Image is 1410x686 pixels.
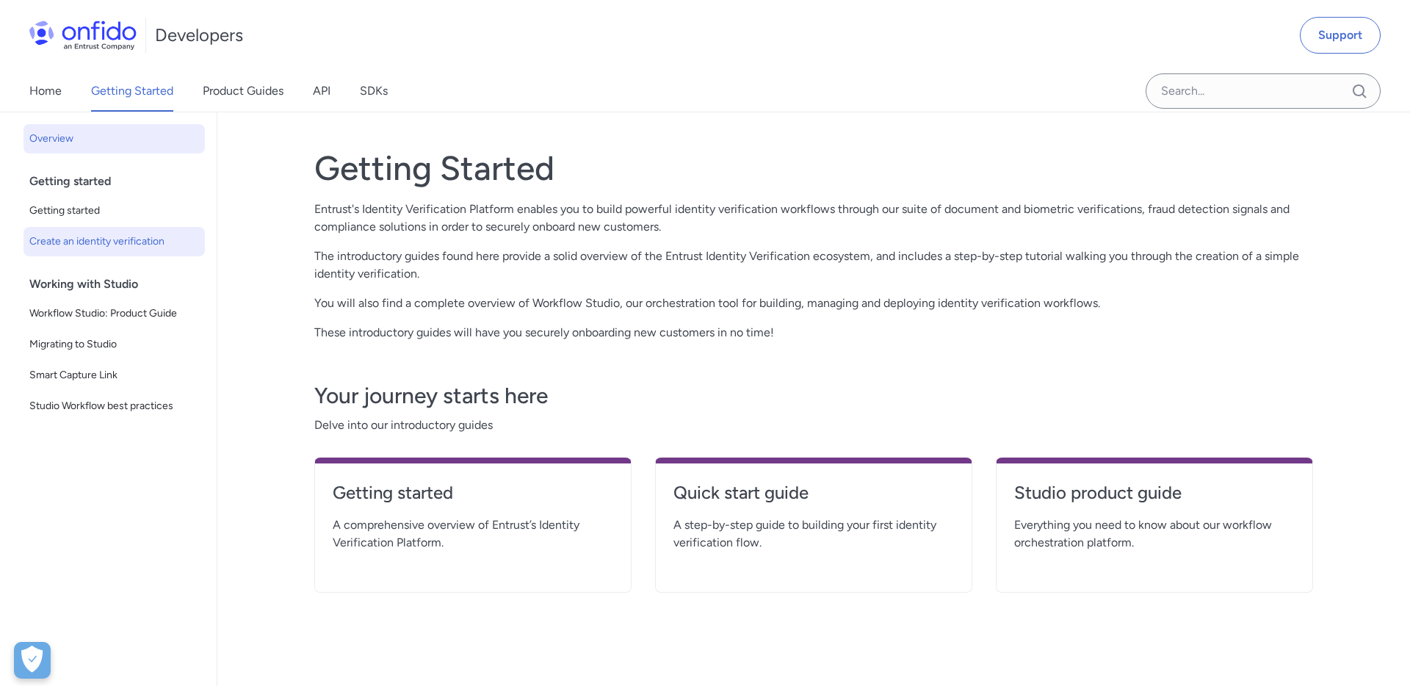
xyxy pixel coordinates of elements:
[333,481,613,516] a: Getting started
[333,481,613,505] h4: Getting started
[29,336,199,353] span: Migrating to Studio
[14,642,51,679] button: Open Preferences
[314,295,1313,312] p: You will also find a complete overview of Workflow Studio, our orchestration tool for building, m...
[673,481,954,505] h4: Quick start guide
[314,416,1313,434] span: Delve into our introductory guides
[23,391,205,421] a: Studio Workflow best practices
[203,71,283,112] a: Product Guides
[314,324,1313,342] p: These introductory guides will have you securely onboarding new customers in no time!
[673,481,954,516] a: Quick start guide
[29,305,199,322] span: Workflow Studio: Product Guide
[29,270,211,299] div: Working with Studio
[155,24,243,47] h1: Developers
[29,367,199,384] span: Smart Capture Link
[29,167,211,196] div: Getting started
[1014,516,1295,552] span: Everything you need to know about our workflow orchestration platform.
[314,201,1313,236] p: Entrust's Identity Verification Platform enables you to build powerful identity verification work...
[23,196,205,225] a: Getting started
[360,71,388,112] a: SDKs
[23,299,205,328] a: Workflow Studio: Product Guide
[1146,73,1381,109] input: Onfido search input field
[333,516,613,552] span: A comprehensive overview of Entrust’s Identity Verification Platform.
[29,21,137,50] img: Onfido Logo
[23,361,205,390] a: Smart Capture Link
[23,330,205,359] a: Migrating to Studio
[1014,481,1295,516] a: Studio product guide
[1014,481,1295,505] h4: Studio product guide
[29,71,62,112] a: Home
[14,642,51,679] div: Cookie Preferences
[313,71,330,112] a: API
[29,397,199,415] span: Studio Workflow best practices
[1300,17,1381,54] a: Support
[23,124,205,154] a: Overview
[23,227,205,256] a: Create an identity verification
[29,233,199,250] span: Create an identity verification
[314,248,1313,283] p: The introductory guides found here provide a solid overview of the Entrust Identity Verification ...
[314,381,1313,411] h3: Your journey starts here
[29,130,199,148] span: Overview
[314,148,1313,189] h1: Getting Started
[673,516,954,552] span: A step-by-step guide to building your first identity verification flow.
[29,202,199,220] span: Getting started
[91,71,173,112] a: Getting Started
